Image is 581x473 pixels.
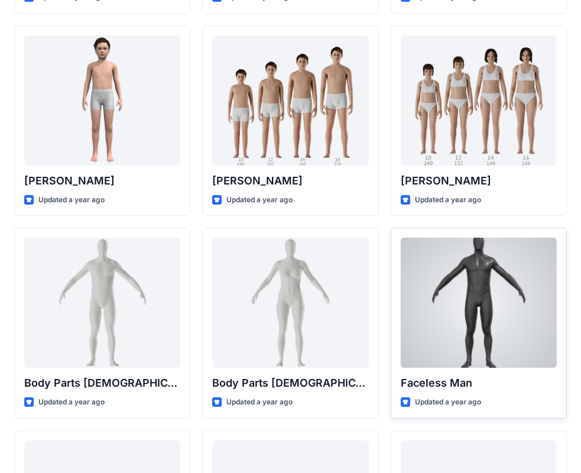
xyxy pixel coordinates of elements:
[24,173,180,189] p: [PERSON_NAME]
[24,375,180,391] p: Body Parts [DEMOGRAPHIC_DATA]
[212,35,368,166] a: Brandon
[415,194,481,206] p: Updated a year ago
[401,375,557,391] p: Faceless Man
[24,238,180,368] a: Body Parts Male
[212,173,368,189] p: [PERSON_NAME]
[38,396,105,409] p: Updated a year ago
[38,194,105,206] p: Updated a year ago
[24,35,180,166] a: Emil
[226,396,293,409] p: Updated a year ago
[401,238,557,368] a: Faceless Man
[212,238,368,368] a: Body Parts Female
[226,194,293,206] p: Updated a year ago
[401,173,557,189] p: [PERSON_NAME]
[212,375,368,391] p: Body Parts [DEMOGRAPHIC_DATA]
[401,35,557,166] a: Brenda
[415,396,481,409] p: Updated a year ago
